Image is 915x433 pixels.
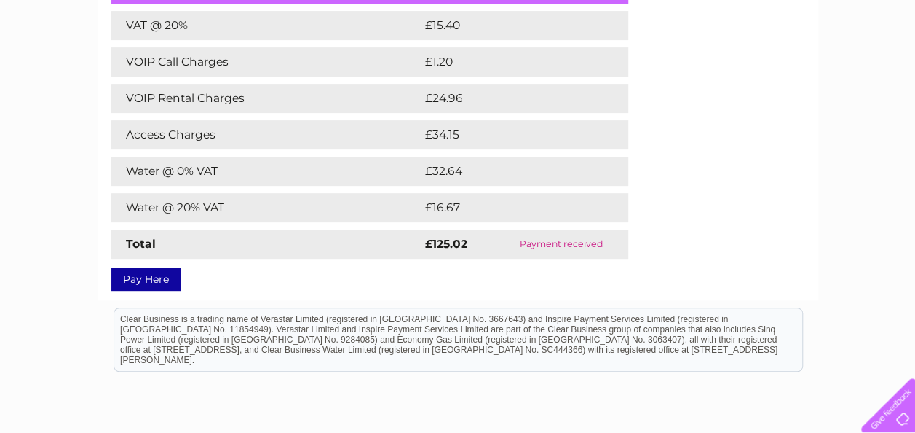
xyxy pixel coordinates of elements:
td: £32.64 [421,157,599,186]
td: £15.40 [421,11,598,40]
td: £1.20 [421,47,593,77]
td: Water @ 0% VAT [111,157,421,186]
td: VOIP Call Charges [111,47,421,77]
a: Blog [788,62,809,73]
td: £16.67 [421,193,598,222]
strong: Total [126,237,156,251]
td: Payment received [494,230,627,259]
a: Water [659,62,686,73]
td: Water @ 20% VAT [111,193,421,222]
img: logo.png [32,38,106,82]
a: Telecoms [736,62,780,73]
td: Access Charges [111,120,421,149]
td: £34.15 [421,120,598,149]
a: Energy [695,62,727,73]
a: Log out [867,62,901,73]
a: Contact [818,62,854,73]
a: 0333 014 3131 [641,7,741,26]
div: Clear Business is a trading name of Verastar Limited (registered in [GEOGRAPHIC_DATA] No. 3667643... [114,8,802,71]
strong: £125.02 [425,237,467,251]
td: £24.96 [421,84,600,113]
td: VAT @ 20% [111,11,421,40]
td: VOIP Rental Charges [111,84,421,113]
a: Pay Here [111,268,181,291]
